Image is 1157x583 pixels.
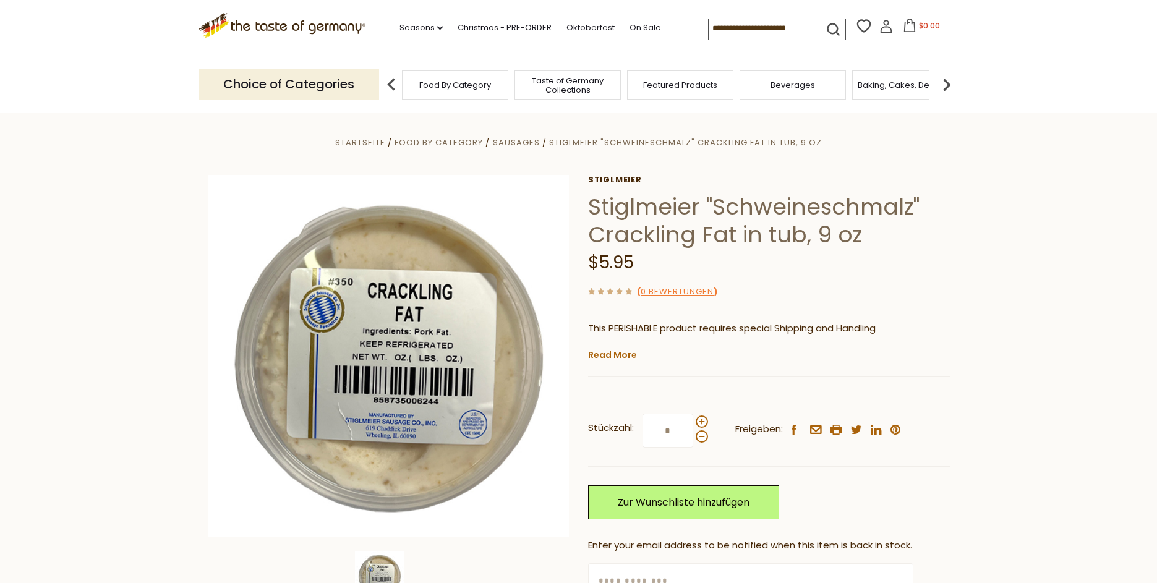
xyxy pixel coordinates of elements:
[588,193,950,249] h1: Stiglmeier "Schweineschmalz" Crackling Fat in tub, 9 oz
[395,137,483,148] a: Food By Category
[588,321,950,336] p: This PERISHABLE product requires special Shipping and Handling
[588,485,779,519] a: Zur Wunschliste hinzufügen
[549,137,822,148] a: Stiglmeier "Schweineschmalz" Crackling Fat in tub, 9 oz
[588,538,950,553] div: Enter your email address to be notified when this item is back in stock.
[771,80,815,90] a: Beverages
[588,420,634,436] strong: Stückzahl:
[518,76,617,95] a: Taste of Germany Collections
[458,21,552,35] a: Christmas - PRE-ORDER
[399,21,443,35] a: Seasons
[588,175,950,185] a: Stiglmeier
[588,250,634,274] span: $5.95
[493,137,540,148] a: Sausages
[641,286,714,299] a: 0 Bewertungen
[199,69,379,100] p: Choice of Categories
[379,72,404,97] img: previous arrow
[934,72,959,97] img: next arrow
[643,80,717,90] a: Featured Products
[630,21,661,35] a: On Sale
[735,422,783,437] span: Freigeben:
[919,20,940,31] span: $0.00
[858,80,954,90] a: Baking, Cakes, Desserts
[208,175,570,537] img: Stiglmeier Crackling Fat
[895,19,948,37] button: $0.00
[600,346,950,361] li: We will ship this product in heat-protective packaging and ice.
[335,137,385,148] a: Startseite
[637,286,717,297] span: ( )
[419,80,491,90] a: Food By Category
[643,414,693,448] input: Stückzahl:
[588,349,637,361] a: Read More
[566,21,615,35] a: Oktoberfest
